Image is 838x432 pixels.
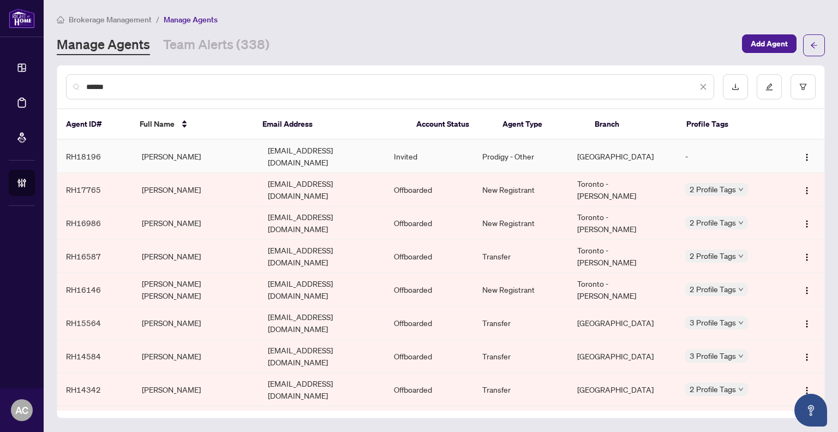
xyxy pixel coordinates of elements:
[798,147,816,165] button: Logo
[690,383,736,395] span: 2 Profile Tags
[738,353,744,359] span: down
[568,340,677,373] td: [GEOGRAPHIC_DATA]
[133,173,259,206] td: [PERSON_NAME]
[798,181,816,198] button: Logo
[678,109,782,140] th: Profile Tags
[738,320,744,326] span: down
[803,386,811,395] img: Logo
[385,240,474,273] td: Offboarded
[57,340,133,373] td: RH14584
[738,387,744,392] span: down
[803,286,811,295] img: Logo
[738,220,744,226] span: down
[568,206,677,240] td: Toronto - [PERSON_NAME]
[798,214,816,232] button: Logo
[254,109,408,140] th: Email Address
[259,206,385,240] td: [EMAIL_ADDRESS][DOMAIN_NAME]
[586,109,678,140] th: Branch
[259,140,385,173] td: [EMAIL_ADDRESS][DOMAIN_NAME]
[738,287,744,292] span: down
[9,8,35,28] img: logo
[385,173,474,206] td: Offboarded
[690,350,736,362] span: 3 Profile Tags
[140,118,175,130] span: Full Name
[794,394,827,427] button: Open asap
[690,216,736,229] span: 2 Profile Tags
[738,253,744,259] span: down
[803,153,811,162] img: Logo
[57,306,133,340] td: RH15564
[156,13,159,26] li: /
[568,173,677,206] td: Toronto - [PERSON_NAME]
[765,83,773,91] span: edit
[385,373,474,406] td: Offboarded
[57,35,150,55] a: Manage Agents
[474,240,568,273] td: Transfer
[408,109,494,140] th: Account Status
[798,347,816,365] button: Logo
[57,206,133,240] td: RH16986
[259,306,385,340] td: [EMAIL_ADDRESS][DOMAIN_NAME]
[57,373,133,406] td: RH14342
[799,83,807,91] span: filter
[568,140,677,173] td: [GEOGRAPHIC_DATA]
[568,306,677,340] td: [GEOGRAPHIC_DATA]
[133,206,259,240] td: [PERSON_NAME]
[69,15,152,25] span: Brokerage Management
[803,220,811,228] img: Logo
[57,16,64,23] span: home
[803,253,811,262] img: Logo
[791,74,816,99] button: filter
[259,373,385,406] td: [EMAIL_ADDRESS][DOMAIN_NAME]
[798,314,816,332] button: Logo
[259,273,385,306] td: [EMAIL_ADDRESS][DOMAIN_NAME]
[474,206,568,240] td: New Registrant
[133,140,259,173] td: [PERSON_NAME]
[699,83,707,91] span: close
[690,250,736,262] span: 2 Profile Tags
[259,240,385,273] td: [EMAIL_ADDRESS][DOMAIN_NAME]
[474,140,568,173] td: Prodigy - Other
[690,183,736,196] span: 2 Profile Tags
[810,42,818,49] span: arrow-left
[385,206,474,240] td: Offboarded
[798,281,816,298] button: Logo
[57,240,133,273] td: RH16587
[803,353,811,362] img: Logo
[133,306,259,340] td: [PERSON_NAME]
[738,187,744,192] span: down
[57,273,133,306] td: RH16146
[385,273,474,306] td: Offboarded
[133,273,259,306] td: [PERSON_NAME] [PERSON_NAME]
[259,173,385,206] td: [EMAIL_ADDRESS][DOMAIN_NAME]
[474,340,568,373] td: Transfer
[751,35,788,52] span: Add Agent
[690,283,736,295] span: 2 Profile Tags
[723,74,748,99] button: download
[385,340,474,373] td: Offboarded
[803,319,811,328] img: Logo
[57,173,133,206] td: RH17765
[259,340,385,373] td: [EMAIL_ADDRESS][DOMAIN_NAME]
[133,340,259,373] td: [PERSON_NAME]
[131,109,254,140] th: Full Name
[474,373,568,406] td: Transfer
[57,109,131,140] th: Agent ID#
[474,173,568,206] td: New Registrant
[15,403,28,418] span: AC
[798,247,816,265] button: Logo
[57,140,133,173] td: RH18196
[494,109,586,140] th: Agent Type
[474,273,568,306] td: New Registrant
[385,140,474,173] td: Invited
[677,140,784,173] td: -
[732,83,739,91] span: download
[163,35,270,55] a: Team Alerts (338)
[757,74,782,99] button: edit
[803,186,811,195] img: Logo
[133,373,259,406] td: [PERSON_NAME]
[568,240,677,273] td: Toronto - [PERSON_NAME]
[164,15,218,25] span: Manage Agents
[798,381,816,398] button: Logo
[568,273,677,306] td: Toronto - [PERSON_NAME]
